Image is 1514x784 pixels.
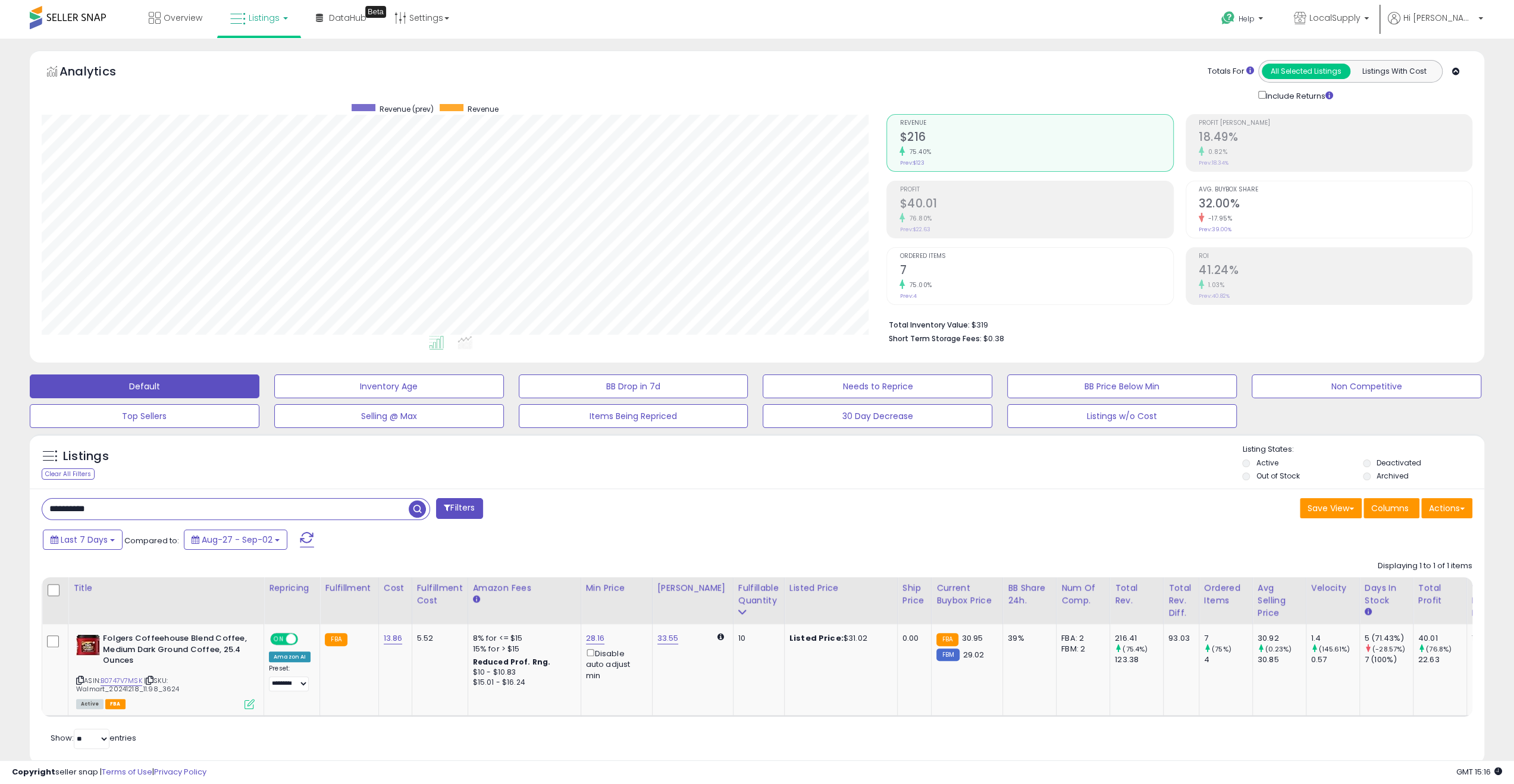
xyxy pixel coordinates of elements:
div: Ordered Items [1204,582,1247,607]
strong: Copyright [12,766,55,777]
label: Active [1256,458,1278,468]
a: 33.55 [657,632,679,644]
span: Ordered Items [899,253,1173,260]
div: Title [73,582,259,594]
a: 28.16 [586,632,605,644]
button: Columns [1363,498,1419,518]
h2: 32.00% [1199,197,1472,213]
b: Listed Price: [789,632,844,644]
small: 75.40% [905,147,931,156]
span: FBA [105,699,126,709]
div: Cost [384,582,407,594]
div: ASIN: [76,633,255,708]
li: $319 [888,317,1463,331]
button: Default [30,374,259,398]
span: 30.95 [961,632,983,644]
div: 93.03 [1168,633,1190,644]
h5: Listings [63,448,109,465]
div: 0.00 [902,633,922,644]
span: ON [271,634,286,644]
button: Items Being Repriced [519,404,748,428]
small: Prev: 18.34% [1199,159,1228,166]
button: 30 Day Decrease [763,404,992,428]
span: LocalSupply [1309,12,1361,24]
small: 75.00% [905,281,932,289]
div: Velocity [1311,582,1355,594]
button: Needs to Reprice [763,374,992,398]
div: 123.38 [1115,654,1163,665]
a: Privacy Policy [154,766,206,777]
span: Revenue [899,120,1173,127]
div: Total Profit Diff. [1472,582,1495,619]
a: Help [1212,2,1275,39]
span: 2025-09-11 15:16 GMT [1456,766,1502,777]
div: Num of Comp. [1061,582,1105,607]
div: 30.92 [1258,633,1306,644]
div: Disable auto adjust min [586,647,643,681]
div: Fulfillment [325,582,373,594]
small: (145.61%) [1319,644,1350,654]
span: 29.02 [963,649,984,660]
a: Terms of Use [102,766,152,777]
small: (75%) [1212,644,1231,654]
small: Prev: 4 [899,292,916,300]
div: Repricing [269,582,315,594]
small: (-28.57%) [1372,644,1405,654]
div: 7 (100%) [1365,654,1413,665]
button: Last 7 Days [43,530,123,550]
button: Top Sellers [30,404,259,428]
span: Profit [899,187,1173,193]
div: $31.02 [789,633,888,644]
span: Listings [249,12,280,24]
button: BB Drop in 7d [519,374,748,398]
div: Amazon AI [269,651,311,662]
span: Columns [1371,502,1409,514]
span: DataHub [329,12,366,24]
div: Total Rev. [1115,582,1158,607]
button: Non Competitive [1252,374,1481,398]
small: Days In Stock. [1365,607,1372,618]
button: Listings With Cost [1350,64,1438,79]
img: 51IYcO3TKOL._SL40_.jpg [76,633,100,657]
span: ROI [1199,253,1472,260]
button: Inventory Age [274,374,504,398]
small: FBA [325,633,347,646]
small: -17.95% [1204,214,1233,223]
small: Prev: 39.00% [1199,226,1231,233]
span: Overview [164,12,202,24]
div: 40.01 [1418,633,1466,644]
div: seller snap | | [12,767,206,778]
small: FBA [936,633,958,646]
label: Deactivated [1377,458,1421,468]
div: 1.4 [1311,633,1359,644]
div: Days In Stock [1365,582,1408,607]
div: 17.38 [1472,633,1491,644]
b: Total Inventory Value: [888,320,969,330]
h2: 7 [899,263,1173,279]
i: Get Help [1221,11,1236,26]
div: Fulfillment Cost [417,582,463,607]
button: Aug-27 - Sep-02 [184,530,287,550]
span: Profit [PERSON_NAME] [1199,120,1472,127]
label: Out of Stock [1256,471,1299,481]
span: OFF [296,634,315,644]
small: (76.8%) [1426,644,1452,654]
div: Current Buybox Price [936,582,998,607]
div: 216.41 [1115,633,1163,644]
div: 15% for > $15 [473,644,572,654]
b: Reduced Prof. Rng. [473,657,551,667]
div: Clear All Filters [42,468,95,480]
div: Preset: [269,665,311,691]
div: Total Rev. Diff. [1168,582,1194,619]
small: Prev: $22.63 [899,226,930,233]
span: Hi [PERSON_NAME] [1403,12,1475,24]
div: Avg Selling Price [1258,582,1301,619]
div: 22.63 [1418,654,1466,665]
small: Prev: 40.82% [1199,292,1230,300]
div: Fulfillable Quantity [738,582,779,607]
div: 8% for <= $15 [473,633,572,644]
span: | SKU: Walmart_20241218_11.98_3624 [76,676,180,694]
button: Listings w/o Cost [1007,404,1237,428]
small: (75.4%) [1123,644,1148,654]
h2: 41.24% [1199,263,1472,279]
